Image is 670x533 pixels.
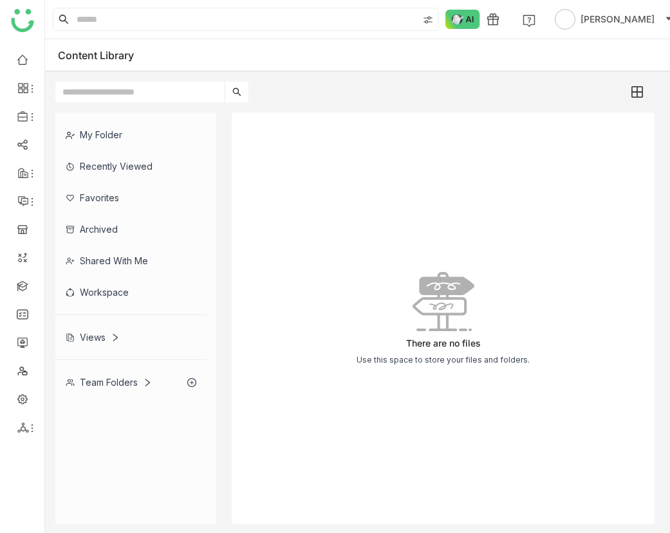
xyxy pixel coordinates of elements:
[66,377,152,388] div: Team Folders
[55,245,207,276] div: Shared with me
[631,86,643,98] img: grid.svg
[55,213,207,245] div: Archived
[66,332,120,343] div: Views
[55,150,207,182] div: Recently Viewed
[55,119,207,150] div: My Folder
[523,14,535,27] img: help.svg
[423,15,433,25] img: search-type.svg
[58,49,153,62] div: Content Library
[406,338,481,348] div: There are no files
[55,182,207,213] div: Favorites
[11,9,34,32] img: logo
[55,276,207,308] div: Workspace
[581,12,655,26] span: [PERSON_NAME]
[413,272,474,331] img: No data
[357,355,530,365] div: Use this space to store your files and folders.
[555,9,575,30] img: avatar
[445,10,480,29] img: ask-buddy-normal.svg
